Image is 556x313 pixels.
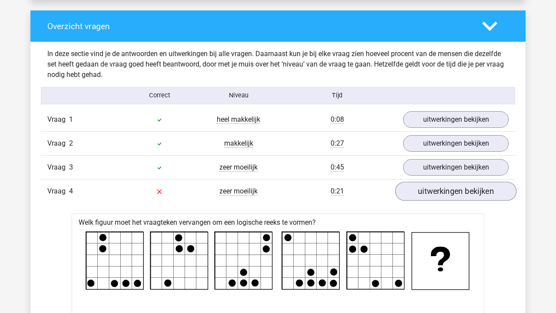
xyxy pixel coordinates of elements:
a: uitwerkingen bekijken [403,135,509,152]
span: 0:45 [331,163,344,172]
span: 0:27 [331,139,344,148]
div: Niveau [199,91,278,100]
span: heel makkelijk [217,115,260,124]
span: 3 [69,163,73,171]
a: uitwerkingen bekijken [395,182,516,201]
span: 4 [69,187,73,195]
div: In deze sectie vind je de antwoorden en uitwerkingen bij alle vragen. Daarnaast kun je bij elke v... [41,49,515,80]
span: zeer moeilijk [219,187,258,196]
span: makkelijk [224,139,253,148]
span: zeer moeilijk [219,163,258,172]
a: uitwerkingen bekijken [403,111,509,128]
span: Vraag [47,186,69,196]
span: 0:21 [331,187,344,196]
div: Correct [120,91,199,100]
h4: Overzicht vragen [47,21,469,31]
span: 2 [69,139,73,147]
span: Vraag [47,162,69,173]
span: Vraag [47,138,69,149]
span: 1 [69,115,73,123]
a: uitwerkingen bekijken [403,159,509,176]
span: Vraag [47,114,69,125]
div: Tijd [278,91,397,100]
span: 0:08 [331,115,344,124]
